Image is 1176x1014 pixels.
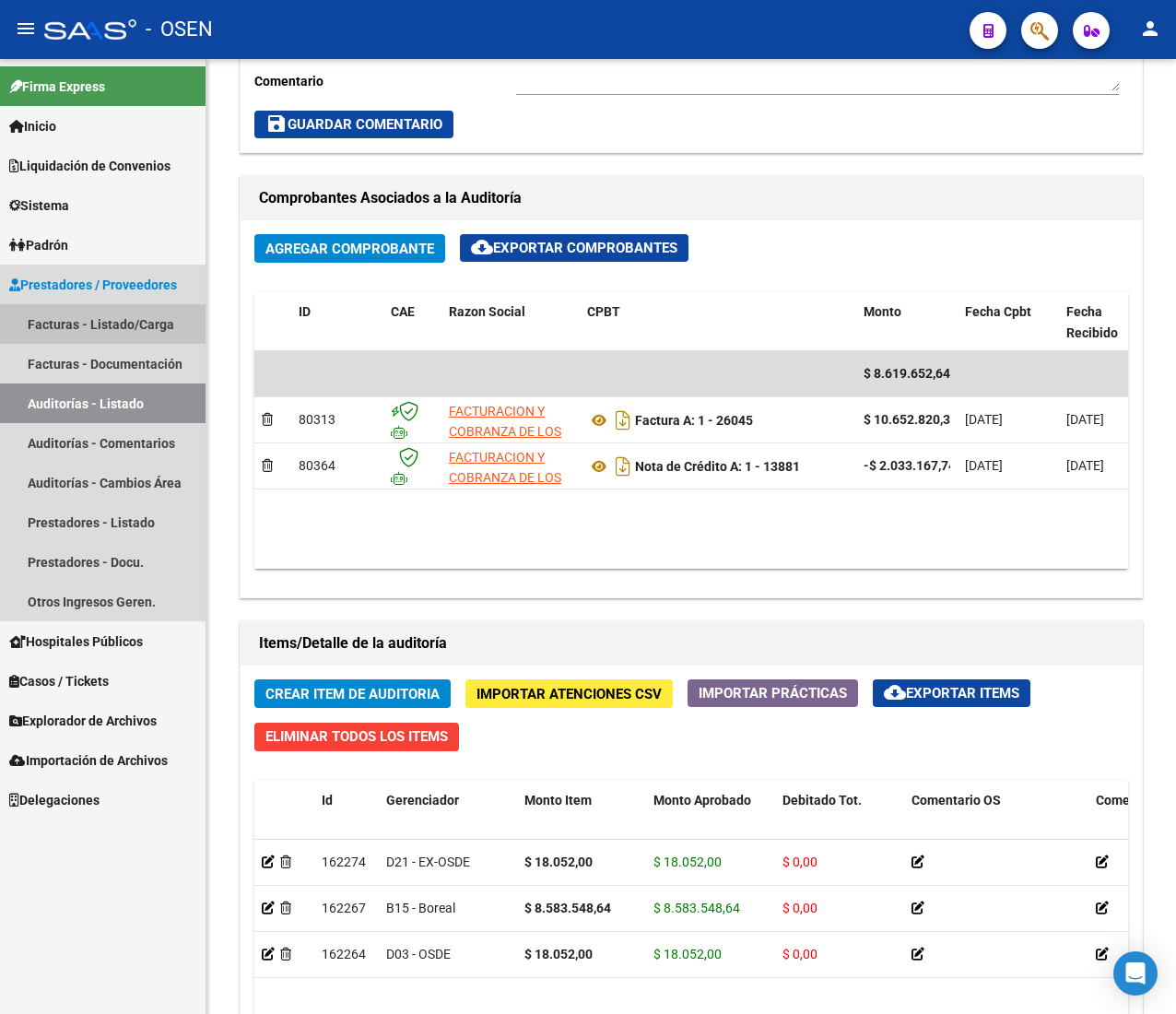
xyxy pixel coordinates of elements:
[782,793,862,808] span: Debitado Tot.
[259,629,1123,658] h1: Items/Detalle de la auditoría
[386,793,459,808] span: Gerenciador
[9,235,68,255] span: Padrón
[383,292,441,353] datatable-header-cell: CAE
[299,412,335,427] span: 80313
[646,781,775,862] datatable-header-cell: Monto Aprobado
[379,781,517,862] datatable-header-cell: Gerenciador
[904,781,1088,862] datatable-header-cell: Comentario OS
[611,406,635,435] i: Descargar documento
[965,412,1003,427] span: [DATE]
[911,793,1001,808] span: Comentario OS
[1139,18,1161,40] mat-icon: person
[265,112,288,135] mat-icon: save
[146,9,213,50] span: - OSEN
[611,452,635,481] i: Descargar documento
[1066,458,1104,473] span: [DATE]
[1096,793,1165,808] span: Comentario
[1059,292,1160,353] datatable-header-cell: Fecha Recibido
[254,234,445,263] button: Agregar Comprobante
[265,241,434,257] span: Agregar Comprobante
[476,686,662,702] span: Importar Atenciones CSV
[965,304,1031,319] span: Fecha Cpbt
[635,413,753,428] strong: Factura A: 1 - 26045
[699,685,847,702] span: Importar Prácticas
[688,679,858,707] button: Importar Prácticas
[254,111,453,138] button: Guardar Comentario
[864,458,956,473] strong: -$ 2.033.167,74
[471,236,493,258] mat-icon: cloud_download
[856,292,958,353] datatable-header-cell: Monto
[471,240,677,256] span: Exportar Comprobantes
[265,686,440,702] span: Crear Item de Auditoria
[1066,304,1118,340] span: Fecha Recibido
[265,728,448,745] span: Eliminar Todos los Items
[864,366,950,381] span: $ 8.619.652,64
[259,183,1123,213] h1: Comprobantes Asociados a la Auditoría
[782,855,817,869] span: $ 0,00
[391,304,415,319] span: CAE
[884,681,906,703] mat-icon: cloud_download
[965,458,1003,473] span: [DATE]
[254,723,459,751] button: Eliminar Todos los Items
[9,790,100,810] span: Delegaciones
[465,679,673,708] button: Importar Atenciones CSV
[449,304,525,319] span: Razon Social
[386,901,455,915] span: B15 - Boreal
[653,901,740,915] span: $ 8.583.548,64
[587,304,620,319] span: CPBT
[1113,951,1158,996] div: Open Intercom Messenger
[9,631,143,652] span: Hospitales Públicos
[635,459,800,474] strong: Nota de Crédito A: 1 - 13881
[291,292,383,353] datatable-header-cell: ID
[782,901,817,915] span: $ 0,00
[653,947,722,961] span: $ 18.052,00
[322,947,366,961] span: 162264
[580,292,856,353] datatable-header-cell: CPBT
[782,947,817,961] span: $ 0,00
[524,901,611,915] strong: $ 8.583.548,64
[9,77,105,97] span: Firma Express
[254,679,451,708] button: Crear Item de Auditoria
[524,855,593,869] strong: $ 18.052,00
[299,304,311,319] span: ID
[9,275,177,295] span: Prestadores / Proveedores
[9,116,56,136] span: Inicio
[449,404,561,481] span: FACTURACION Y COBRANZA DE LOS EFECTORES PUBLICOS S.E.
[517,781,646,862] datatable-header-cell: Monto Item
[314,781,379,862] datatable-header-cell: Id
[254,71,516,91] p: Comentario
[775,781,904,862] datatable-header-cell: Debitado Tot.
[9,671,109,691] span: Casos / Tickets
[884,685,1019,702] span: Exportar Items
[386,855,470,869] span: D21 - EX-OSDE
[9,156,171,176] span: Liquidación de Convenios
[653,793,751,808] span: Monto Aprobado
[460,234,688,262] button: Exportar Comprobantes
[958,292,1059,353] datatable-header-cell: Fecha Cpbt
[864,304,901,319] span: Monto
[524,793,592,808] span: Monto Item
[9,750,168,771] span: Importación de Archivos
[653,855,722,869] span: $ 18.052,00
[15,18,37,40] mat-icon: menu
[1066,412,1104,427] span: [DATE]
[299,458,335,473] span: 80364
[449,450,561,527] span: FACTURACION Y COBRANZA DE LOS EFECTORES PUBLICOS S.E.
[524,947,593,961] strong: $ 18.052,00
[322,901,366,915] span: 162267
[9,711,157,731] span: Explorador de Archivos
[322,855,366,869] span: 162274
[873,679,1030,707] button: Exportar Items
[9,195,69,216] span: Sistema
[864,412,958,427] strong: $ 10.652.820,38
[386,947,451,961] span: D03 - OSDE
[441,292,580,353] datatable-header-cell: Razon Social
[322,793,333,808] span: Id
[265,116,442,133] span: Guardar Comentario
